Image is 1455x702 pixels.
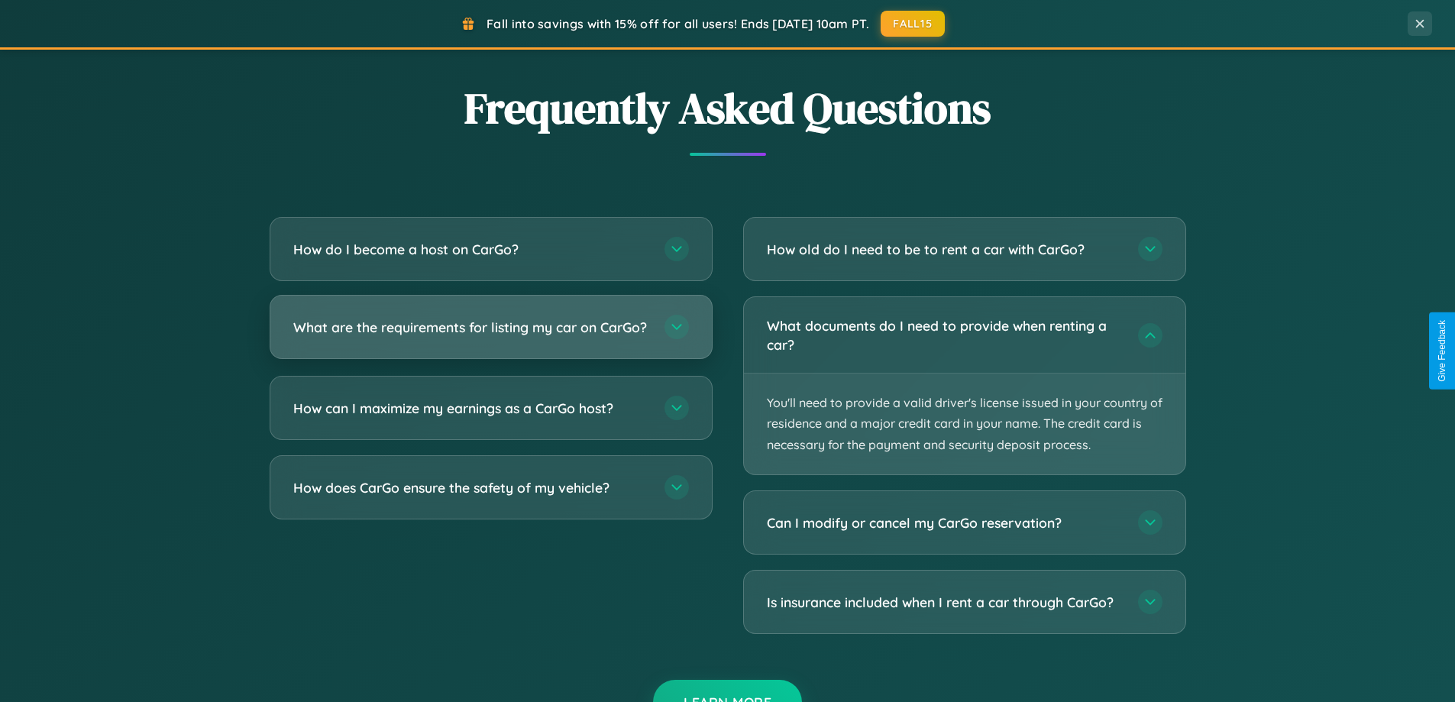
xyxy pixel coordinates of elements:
h3: What are the requirements for listing my car on CarGo? [293,318,649,337]
h3: How does CarGo ensure the safety of my vehicle? [293,478,649,497]
h3: How old do I need to be to rent a car with CarGo? [767,240,1123,259]
h2: Frequently Asked Questions [270,79,1186,137]
h3: How do I become a host on CarGo? [293,240,649,259]
h3: Can I modify or cancel my CarGo reservation? [767,513,1123,532]
div: Give Feedback [1437,320,1447,382]
p: You'll need to provide a valid driver's license issued in your country of residence and a major c... [744,374,1185,474]
h3: What documents do I need to provide when renting a car? [767,316,1123,354]
h3: Is insurance included when I rent a car through CarGo? [767,593,1123,612]
button: FALL15 [881,11,945,37]
span: Fall into savings with 15% off for all users! Ends [DATE] 10am PT. [487,16,869,31]
h3: How can I maximize my earnings as a CarGo host? [293,399,649,418]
